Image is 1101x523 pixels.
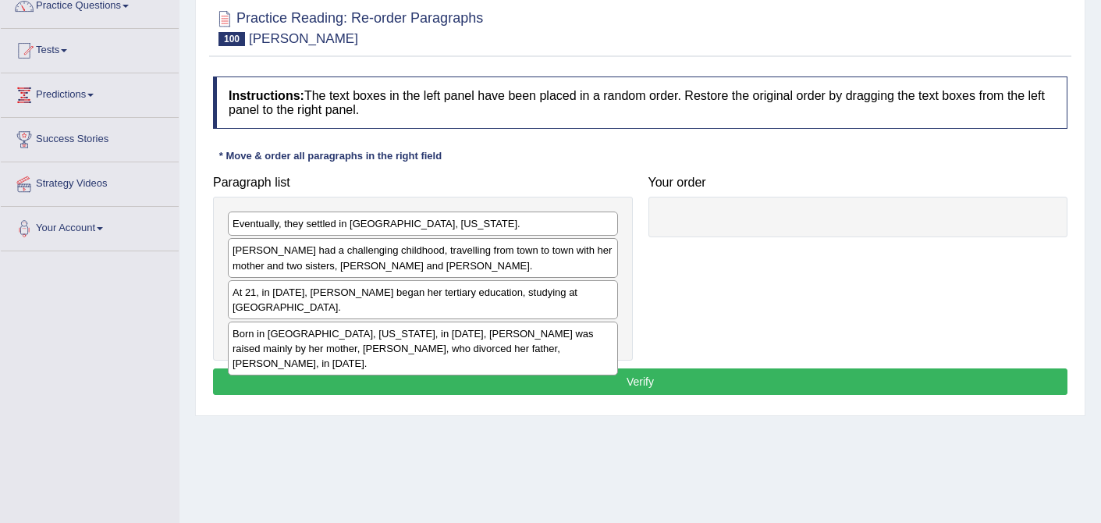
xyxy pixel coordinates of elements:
[229,89,304,102] b: Instructions:
[213,76,1067,129] h4: The text boxes in the left panel have been placed in a random order. Restore the original order b...
[1,118,179,157] a: Success Stories
[228,322,618,375] div: Born in [GEOGRAPHIC_DATA], [US_STATE], in [DATE], [PERSON_NAME] was raised mainly by her mother, ...
[1,73,179,112] a: Predictions
[1,29,179,68] a: Tests
[1,207,179,246] a: Your Account
[218,32,245,46] span: 100
[213,176,633,190] h4: Paragraph list
[228,280,618,319] div: At 21, in [DATE], [PERSON_NAME] began her tertiary education, studying at [GEOGRAPHIC_DATA].
[228,238,618,277] div: [PERSON_NAME] had a challenging childhood, travelling from town to town with her mother and two s...
[213,148,448,163] div: * Move & order all paragraphs in the right field
[213,7,483,46] h2: Practice Reading: Re-order Paragraphs
[213,368,1067,395] button: Verify
[648,176,1068,190] h4: Your order
[249,31,358,46] small: [PERSON_NAME]
[1,162,179,201] a: Strategy Videos
[228,212,618,236] div: Eventually, they settled in [GEOGRAPHIC_DATA], [US_STATE].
